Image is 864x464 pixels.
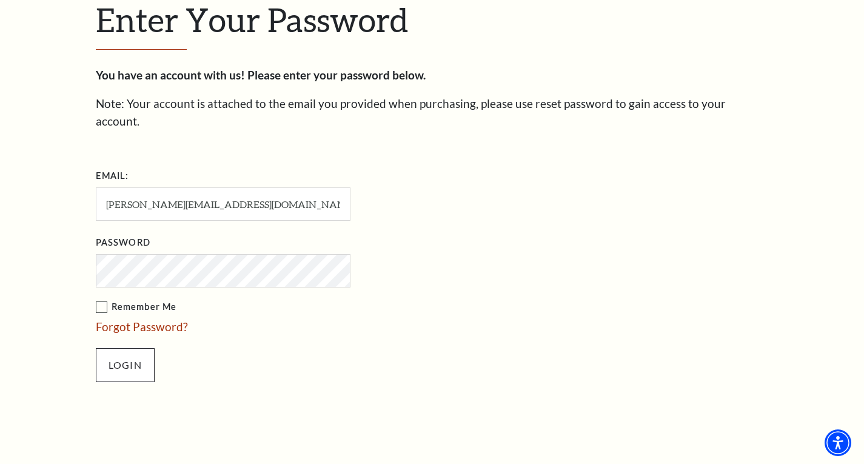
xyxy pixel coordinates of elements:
[96,187,350,221] input: Required
[96,169,129,184] label: Email:
[96,320,188,334] a: Forgot Password?
[825,429,851,456] div: Accessibility Menu
[96,68,245,82] strong: You have an account with us!
[96,348,155,382] input: Submit button
[247,68,426,82] strong: Please enter your password below.
[96,235,150,250] label: Password
[96,300,472,315] label: Remember Me
[96,95,769,130] p: Note: Your account is attached to the email you provided when purchasing, please use reset passwo...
